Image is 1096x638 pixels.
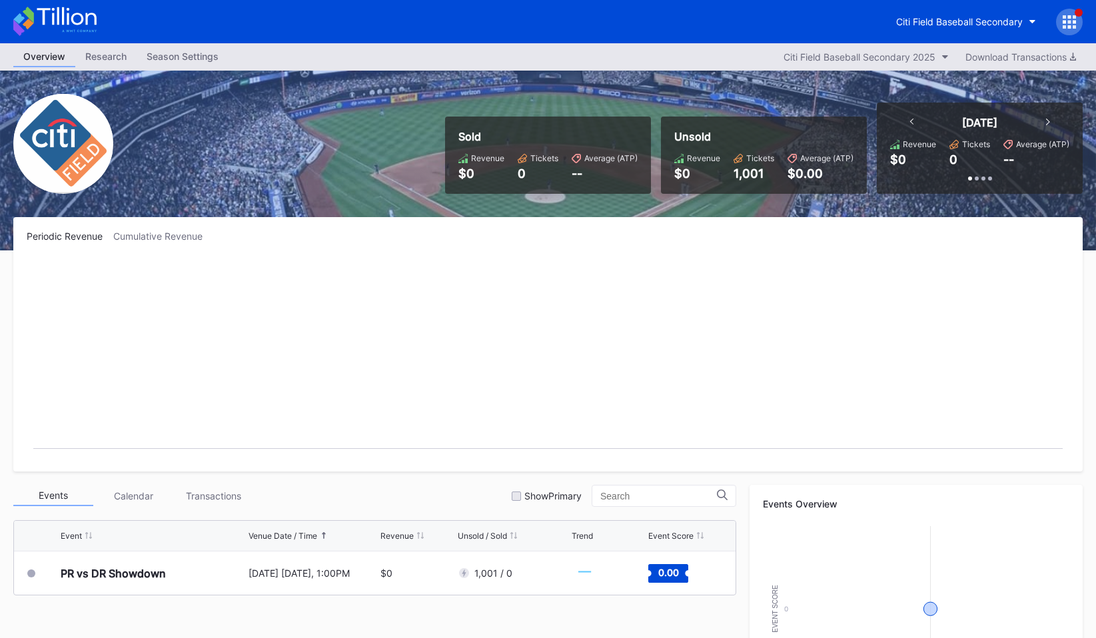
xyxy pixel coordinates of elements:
[896,16,1023,27] div: Citi Field Baseball Secondary
[13,47,75,67] a: Overview
[93,485,173,506] div: Calendar
[27,258,1069,458] svg: Chart title
[75,47,137,67] a: Research
[777,48,955,66] button: Citi Field Baseball Secondary 2025
[249,531,317,541] div: Venue Date / Time
[734,166,774,180] div: 1,001
[471,153,504,163] div: Revenue
[1016,139,1069,149] div: Average (ATP)
[890,153,906,166] div: $0
[458,166,504,180] div: $0
[518,166,558,180] div: 0
[13,94,113,194] img: Citi_Field_Baseball_Secondary.png
[584,153,638,163] div: Average (ATP)
[687,153,720,163] div: Revenue
[772,585,779,633] text: Event Score
[173,485,253,506] div: Transactions
[788,166,853,180] div: $0.00
[137,47,229,67] a: Season Settings
[113,230,213,242] div: Cumulative Revenue
[965,51,1076,63] div: Download Transactions
[1003,153,1014,166] div: --
[674,166,720,180] div: $0
[61,567,166,580] div: PR vs DR Showdown
[249,567,378,579] div: [DATE] [DATE], 1:00PM
[572,166,638,180] div: --
[600,491,717,501] input: Search
[962,116,997,129] div: [DATE]
[13,485,93,506] div: Events
[572,557,612,590] svg: Chart title
[380,567,392,579] div: $0
[763,498,1069,509] div: Events Overview
[949,153,957,166] div: 0
[380,531,414,541] div: Revenue
[137,47,229,66] div: Season Settings
[674,130,853,143] div: Unsold
[75,47,137,66] div: Research
[27,230,113,242] div: Periodic Revenue
[524,490,582,501] div: Show Primary
[61,531,82,541] div: Event
[458,531,507,541] div: Unsold / Sold
[903,139,936,149] div: Revenue
[458,130,638,143] div: Sold
[886,9,1046,34] button: Citi Field Baseball Secondary
[959,48,1083,66] button: Download Transactions
[784,605,788,613] text: 0
[658,566,679,577] text: 0.00
[800,153,853,163] div: Average (ATP)
[746,153,774,163] div: Tickets
[648,531,694,541] div: Event Score
[474,567,512,579] div: 1,001 / 0
[962,139,990,149] div: Tickets
[530,153,558,163] div: Tickets
[572,531,593,541] div: Trend
[784,51,935,63] div: Citi Field Baseball Secondary 2025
